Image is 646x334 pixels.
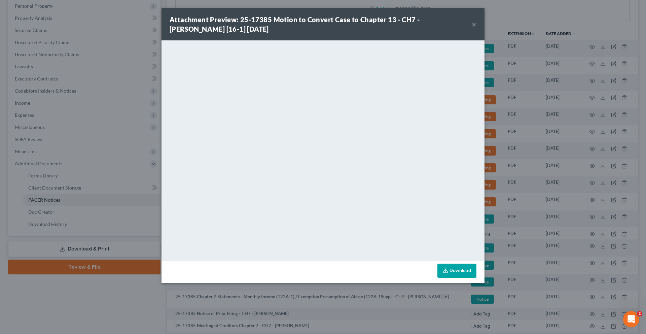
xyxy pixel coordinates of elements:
[437,264,476,278] a: Download
[472,20,476,28] button: ×
[161,40,485,259] iframe: <object ng-attr-data='[URL][DOMAIN_NAME]' type='application/pdf' width='100%' height='650px'></ob...
[623,311,639,327] iframe: Intercom live chat
[170,15,420,33] strong: Attachment Preview: 25-17385 Motion to Convert Case to Chapter 13 - CH7 - [PERSON_NAME] [16-1] [D...
[637,311,642,316] span: 2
